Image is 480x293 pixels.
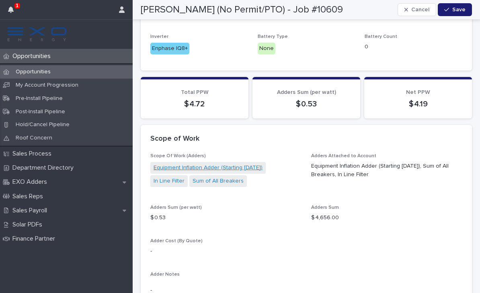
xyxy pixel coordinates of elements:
a: Equipment Inflation Adder (Starting [DATE]) [154,164,263,172]
button: Save [438,3,472,16]
p: Post-Install Pipeline [9,108,72,115]
p: Equipment Inflation Adder (Starting [DATE]), Sum of All Breakers, In Line Filter [311,162,462,179]
p: $ 0.53 [262,99,351,109]
span: Adders Sum [311,205,339,210]
p: 0 [365,43,462,51]
span: Adders Sum (per watt) [277,89,336,95]
a: In Line Filter [154,177,185,185]
p: $ 4.72 [150,99,239,109]
p: Roof Concern [9,135,59,141]
p: Hold/Cancel Pipeline [9,121,76,128]
span: Battery Type [258,34,288,39]
p: 1 [16,3,18,8]
div: 1 [8,5,18,19]
p: Opportunities [9,69,57,75]
span: Net PPW [406,89,430,95]
span: Scope Of Work (Adders) [150,154,206,158]
span: Adders Attached to Account [311,154,376,158]
p: Pre-Install Pipeline [9,95,69,102]
span: Adder Notes [150,272,180,277]
span: Total PPW [181,89,209,95]
p: Department Directory [9,164,80,172]
span: Adders Sum (per watt) [150,205,202,210]
a: Sum of All Breakers [193,177,244,185]
p: Sales Payroll [9,207,53,214]
div: Enphase IQ8+ [150,43,189,54]
h2: [PERSON_NAME] (No Permit/PTO) - Job #10609 [141,4,343,16]
p: My Account Progression [9,82,85,89]
p: $ 4.19 [374,99,462,109]
span: Inverter [150,34,168,39]
button: Cancel [398,3,436,16]
span: Cancel [411,7,429,12]
div: None [258,43,275,54]
p: $ 4,656.00 [311,214,462,222]
p: EXO Adders [9,178,53,186]
p: Sales Process [9,150,58,158]
p: - [150,247,302,256]
span: Save [452,7,466,12]
span: Adder Cost (By Quote) [150,239,203,243]
p: Sales Reps [9,193,49,200]
p: $ 0.53 [150,214,302,222]
h2: Scope of Work [150,135,199,143]
img: FKS5r6ZBThi8E5hshIGi [6,26,68,42]
p: Finance Partner [9,235,62,243]
p: Opportunities [9,52,57,60]
p: Solar PDFs [9,221,49,229]
span: Battery Count [365,34,397,39]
